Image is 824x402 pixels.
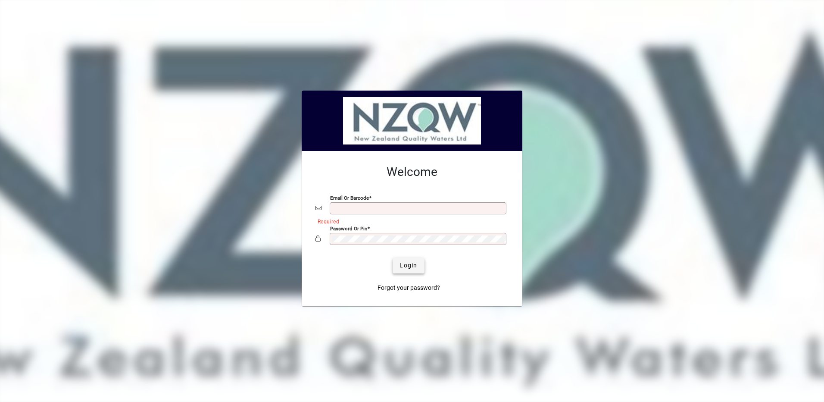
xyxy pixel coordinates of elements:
[315,165,509,179] h2: Welcome
[374,280,443,296] a: Forgot your password?
[393,258,424,273] button: Login
[330,225,367,231] mat-label: Password or Pin
[400,261,417,270] span: Login
[318,217,502,226] mat-error: Required
[378,283,440,292] span: Forgot your password?
[330,195,369,201] mat-label: Email or Barcode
